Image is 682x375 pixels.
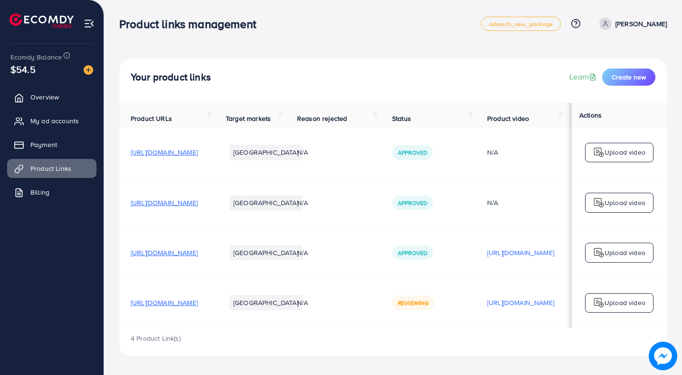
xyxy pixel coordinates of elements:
span: Approved [398,199,427,207]
a: adreach_new_package [481,17,561,31]
span: Reviewing [398,299,429,307]
div: N/A [487,148,554,157]
span: Status [392,114,411,123]
span: Overview [30,92,59,102]
img: image [649,342,677,370]
span: Payment [30,140,57,149]
span: [URL][DOMAIN_NAME] [131,248,198,257]
p: Upload video [605,197,645,208]
button: Create new [602,69,655,86]
p: [URL][DOMAIN_NAME] [487,297,554,308]
div: N/A [487,198,554,207]
li: [GEOGRAPHIC_DATA] [230,195,302,210]
span: N/A [297,248,308,257]
p: [URL][DOMAIN_NAME] [487,247,554,258]
span: [URL][DOMAIN_NAME] [131,148,198,157]
span: $54.5 [10,62,36,76]
li: [GEOGRAPHIC_DATA] [230,145,302,160]
span: N/A [297,148,308,157]
li: [GEOGRAPHIC_DATA] [230,295,302,310]
a: Product Links [7,159,96,178]
h3: Product links management [119,17,264,31]
a: Payment [7,135,96,154]
h4: Your product links [131,71,211,83]
span: Actions [579,110,602,120]
a: Overview [7,88,96,107]
img: logo [10,13,74,28]
span: Reason rejected [297,114,347,123]
span: adreach_new_package [489,21,553,27]
span: N/A [297,298,308,307]
span: Billing [30,187,49,197]
a: Billing [7,183,96,202]
img: logo [593,247,605,258]
a: Learn [569,71,598,82]
span: Product URLs [131,114,172,123]
p: Upload video [605,247,645,258]
p: Upload video [605,147,645,158]
p: [PERSON_NAME] [615,18,667,30]
img: logo [593,197,605,208]
span: Approved [398,148,427,157]
span: Target markets [226,114,271,123]
li: [GEOGRAPHIC_DATA] [230,245,302,260]
span: 4 Product Link(s) [131,334,181,343]
p: Upload video [605,297,645,308]
img: logo [593,147,605,158]
a: My ad accounts [7,111,96,130]
img: menu [84,18,95,29]
span: My ad accounts [30,116,79,126]
span: [URL][DOMAIN_NAME] [131,198,198,207]
span: Approved [398,249,427,257]
span: [URL][DOMAIN_NAME] [131,298,198,307]
span: N/A [297,198,308,207]
span: Product video [487,114,529,123]
img: image [84,65,93,75]
span: Ecomdy Balance [10,52,62,62]
img: logo [593,297,605,308]
span: Product Links [30,164,71,173]
a: [PERSON_NAME] [596,18,667,30]
span: Create new [612,72,646,82]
